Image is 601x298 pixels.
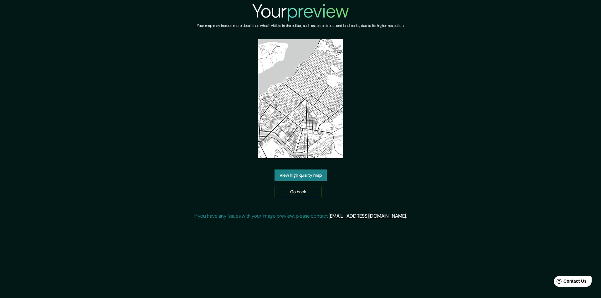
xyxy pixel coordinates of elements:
[329,213,406,219] a: [EMAIL_ADDRESS][DOMAIN_NAME]
[258,39,343,158] img: created-map-preview
[275,169,327,181] a: View high quality map
[197,23,404,29] h6: Your map may include more detail than what's visible in the editor, such as extra streets and lan...
[194,212,407,220] p: If you have any issues with your image preview, please contact .
[275,186,322,198] a: Go back
[545,274,594,291] iframe: Help widget launcher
